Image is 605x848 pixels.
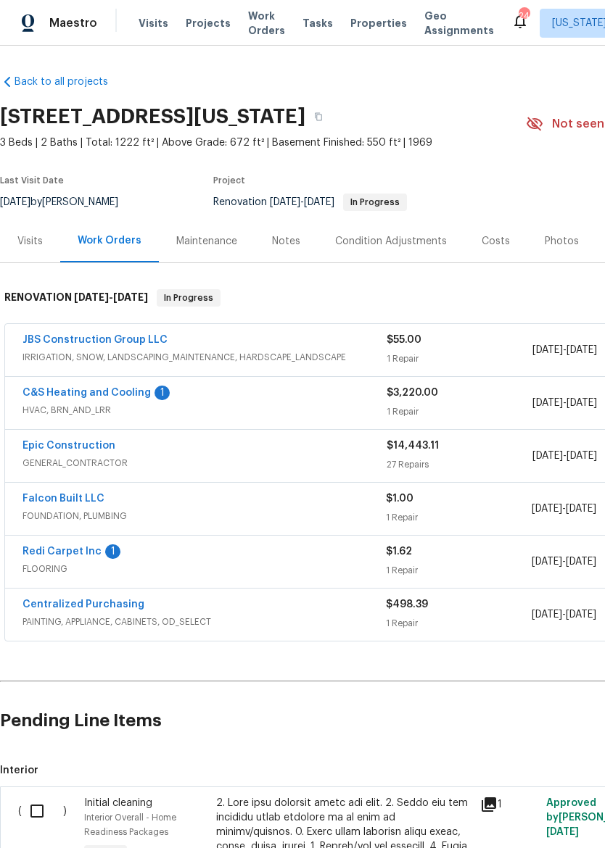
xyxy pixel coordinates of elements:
[386,510,531,525] div: 1 Repair
[155,386,170,400] div: 1
[17,234,43,249] div: Visits
[532,607,596,622] span: -
[335,234,447,249] div: Condition Adjustments
[74,292,148,302] span: -
[387,352,532,366] div: 1 Repair
[567,345,597,355] span: [DATE]
[567,398,597,408] span: [DATE]
[387,441,439,451] span: $14,443.11
[22,494,104,504] a: Falcon Built LLC
[532,557,562,567] span: [DATE]
[424,9,494,38] span: Geo Assignments
[386,599,428,610] span: $498.39
[305,104,332,130] button: Copy Address
[532,396,597,410] span: -
[532,343,597,357] span: -
[22,509,386,523] span: FOUNDATION, PLUMBING
[387,335,421,345] span: $55.00
[270,197,300,207] span: [DATE]
[545,234,579,249] div: Photos
[176,234,237,249] div: Maintenance
[386,494,413,504] span: $1.00
[84,813,176,836] span: Interior Overall - Home Readiness Packages
[546,827,579,837] span: [DATE]
[248,9,285,38] span: Work Orders
[213,176,245,185] span: Project
[304,197,334,207] span: [DATE]
[482,234,510,249] div: Costs
[532,398,563,408] span: [DATE]
[22,335,168,345] a: JBS Construction Group LLC
[105,544,120,559] div: 1
[386,546,412,557] span: $1.62
[302,18,333,28] span: Tasks
[386,616,531,631] div: 1 Repair
[113,292,148,302] span: [DATE]
[270,197,334,207] span: -
[49,16,97,30] span: Maestro
[158,291,219,305] span: In Progress
[4,289,148,307] h6: RENOVATION
[532,610,562,620] span: [DATE]
[22,441,115,451] a: Epic Construction
[74,292,109,302] span: [DATE]
[386,563,531,578] div: 1 Repair
[387,457,532,472] div: 27 Repairs
[532,554,596,569] span: -
[84,798,152,808] span: Initial cleaning
[22,599,144,610] a: Centralized Purchasing
[480,796,538,813] div: 1
[350,16,407,30] span: Properties
[22,388,151,398] a: C&S Heating and Cooling
[532,451,563,461] span: [DATE]
[22,546,102,557] a: Redi Carpet Inc
[519,9,529,23] div: 24
[272,234,300,249] div: Notes
[532,504,562,514] span: [DATE]
[567,451,597,461] span: [DATE]
[22,456,387,470] span: GENERAL_CONTRACTOR
[566,504,596,514] span: [DATE]
[345,198,406,207] span: In Progress
[532,502,596,516] span: -
[566,610,596,620] span: [DATE]
[22,615,386,629] span: PAINTING, APPLIANCE, CABINETS, OD_SELECT
[387,388,438,398] span: $3,220.00
[22,350,387,365] span: IRRIGATION, SNOW, LANDSCAPING_MAINTENANCE, HARDSCAPE_LANDSCAPE
[566,557,596,567] span: [DATE]
[213,197,407,207] span: Renovation
[186,16,231,30] span: Projects
[532,449,597,463] span: -
[532,345,563,355] span: [DATE]
[22,562,386,576] span: FLOORING
[139,16,168,30] span: Visits
[387,404,532,419] div: 1 Repair
[22,403,387,417] span: HVAC, BRN_AND_LRR
[78,233,141,248] div: Work Orders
